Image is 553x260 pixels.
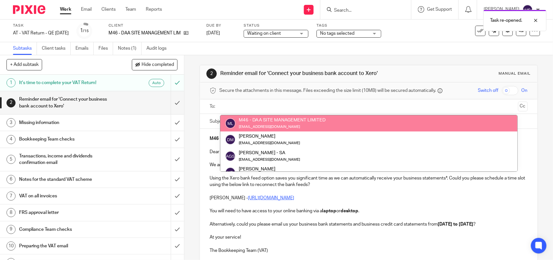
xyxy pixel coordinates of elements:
div: AT - VAT Return - QE 31-08-2025 [13,30,69,36]
label: Status [244,23,308,28]
span: Hide completed [142,62,174,68]
strong: M46 - DAA SITE MANAGEMENT LIMITED [210,136,294,141]
strong: [DATE] to [DATE] [438,222,473,227]
a: Emails [75,42,94,55]
small: [EMAIL_ADDRESS][DOMAIN_NAME] [239,158,300,161]
a: [URL][DOMAIN_NAME] [248,196,294,200]
label: Task [13,23,69,28]
a: Audit logs [146,42,171,55]
p: M46 - DAA SITE MANAGEMENT LIMITED [109,30,180,36]
h1: Reminder email for 'Connect your business bank account to Xero' [19,94,116,111]
div: Auto [149,79,164,87]
p: [PERSON_NAME] - [210,195,527,201]
h1: VAT on all invoices [19,191,116,201]
div: Manual email [499,71,531,76]
small: /15 [83,29,89,33]
h1: Bookkeeping Team checks [19,134,116,144]
h1: FRS approval letter [19,208,116,217]
h1: Preparing the VAT email [19,241,116,251]
img: svg%3E [523,5,533,15]
div: 1 [6,78,16,87]
a: Team [125,6,136,13]
div: 8 [6,208,16,217]
h1: It's time to complete your VAT Return! [19,78,116,88]
div: 6 [6,175,16,184]
img: svg%3E [225,167,236,178]
a: Reports [146,6,162,13]
p: Task re-opened. [490,17,522,24]
h1: Compliance Team checks [19,225,116,234]
a: Files [98,42,113,55]
p: Alternatively, could you please email us your business bank statements and business credit card s... [210,221,527,228]
span: Waiting on client [247,31,281,36]
div: 3 [6,118,16,127]
a: Work [60,6,71,13]
div: 10 [6,241,16,251]
h1: Notes for the standard VAT scheme [19,175,116,184]
strong: laptop [322,209,336,213]
a: Client tasks [42,42,71,55]
a: Subtasks [13,42,37,55]
div: 4 [6,135,16,144]
strong: desktop [340,209,358,213]
span: Switch off [478,87,499,94]
div: AT - VAT Return - QE [DATE] [13,30,69,36]
div: [PERSON_NAME] [239,133,300,140]
a: Notes (1) [118,42,142,55]
div: 5 [6,155,16,164]
h1: Missing information [19,118,116,128]
img: svg%3E [225,151,236,161]
div: [PERSON_NAME] - SA [239,149,300,156]
a: Clients [101,6,116,13]
p: We are in the process of completing your VAT Return and noticed some missing information and/or t... [210,162,527,168]
div: 2 [6,98,16,107]
p: You will need to have access to your online banking via a or . [210,208,527,214]
label: Due by [206,23,236,28]
div: [PERSON_NAME] [239,166,358,172]
label: Client [109,23,198,28]
img: Pixie [13,5,45,14]
h1: Transactions, income and dividends confirmation email [19,151,116,168]
span: No tags selected [320,31,354,36]
p: Using the Xero bank feed option saves you significant time as we can automatically receive your b... [210,175,527,188]
div: M46 - DAA SITE MANAGEMENT LIMITED [239,117,326,123]
img: svg%3E [225,134,236,145]
span: Secure the attachments in this message. Files exceeding the size limit (10MB) will be secured aut... [219,87,436,94]
div: 9 [6,225,16,234]
p: At your service! [210,234,527,241]
button: Cc [518,102,528,111]
div: 1 [80,27,89,34]
span: On [522,87,528,94]
p: The Bookkeeping Team (VAT) [210,247,527,254]
span: [DATE] [206,31,220,35]
small: [EMAIL_ADDRESS][DOMAIN_NAME] [239,125,300,129]
label: Subject: [210,118,226,125]
small: [EMAIL_ADDRESS][DOMAIN_NAME] [239,141,300,145]
div: 7 [6,192,16,201]
button: Hide completed [132,59,178,70]
h1: Reminder email for 'Connect your business bank account to Xero' [220,70,383,77]
img: svg%3E [225,118,236,129]
div: 2 [206,68,217,79]
p: Dear [PERSON_NAME], [210,149,527,155]
label: To: [210,103,217,110]
a: Email [81,6,92,13]
button: + Add subtask [6,59,42,70]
